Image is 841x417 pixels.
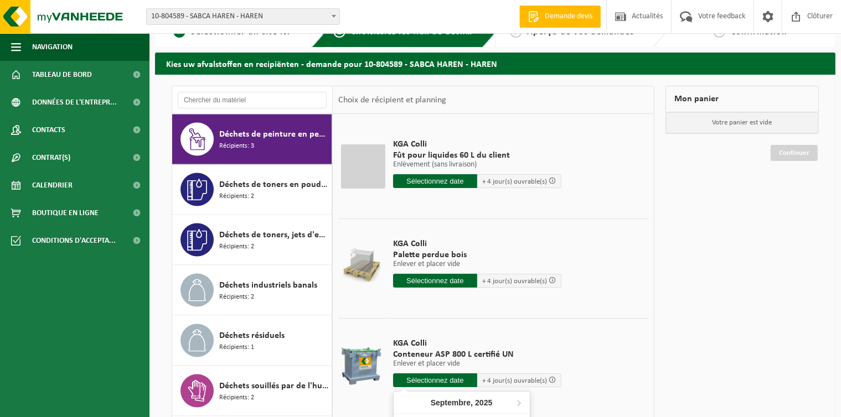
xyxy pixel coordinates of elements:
[172,316,332,366] button: Déchets résiduels Récipients: 1
[172,114,332,165] button: Déchets de peinture en petits emballages Récipients: 3
[32,199,99,227] span: Boutique en ligne
[219,178,329,191] span: Déchets de toners en poudre, non recyclable, non dangereux
[172,366,332,416] button: Déchets souillés par de l'huile Récipients: 2
[32,88,117,116] span: Données de l'entrepr...
[393,139,561,150] span: KGA Colli
[219,393,254,403] span: Récipients: 2
[32,33,73,61] span: Navigation
[393,161,561,169] p: Enlèvement (sans livraison)
[771,145,818,161] a: Continuer
[519,6,601,28] a: Demande devis
[147,9,339,24] span: 10-804589 - SABCA HAREN - HAREN
[393,260,561,268] p: Enlever et placer vide
[482,278,547,285] span: + 4 jour(s) ouvrable(s)
[219,329,285,342] span: Déchets résiduels
[333,86,452,114] div: Choix de récipient et planning
[393,150,561,161] span: Fût pour liquides 60 L du client
[219,141,254,152] span: Récipients: 3
[219,242,254,252] span: Récipients: 2
[155,53,835,74] h2: Kies uw afvalstoffen en recipiënten - demande pour 10-804589 - SABCA HAREN - HAREN
[219,228,329,242] span: Déchets de toners, jets d'encre, recyclable, dangereux
[219,379,329,393] span: Déchets souillés par de l'huile
[393,174,477,188] input: Sélectionnez date
[475,399,492,406] i: 2025
[666,112,818,133] p: Votre panier est vide
[219,342,254,353] span: Récipients: 1
[32,116,65,144] span: Contacts
[219,279,317,292] span: Déchets industriels banals
[146,8,340,25] span: 10-804589 - SABCA HAREN - HAREN
[172,265,332,316] button: Déchets industriels banals Récipients: 2
[542,11,595,22] span: Demande devis
[219,191,254,202] span: Récipients: 2
[219,292,254,303] span: Récipients: 2
[172,165,332,215] button: Déchets de toners en poudre, non recyclable, non dangereux Récipients: 2
[393,373,477,387] input: Sélectionnez date
[32,227,116,254] span: Conditions d'accepta...
[393,249,561,260] span: Palette perdue bois
[665,86,819,112] div: Mon panier
[393,274,477,288] input: Sélectionnez date
[219,128,329,141] span: Déchets de peinture en petits emballages
[178,92,327,108] input: Chercher du matériel
[426,394,497,411] div: Septembre,
[32,171,73,199] span: Calendrier
[393,238,561,249] span: KGA Colli
[393,360,561,368] p: Enlever et placer vide
[393,338,561,349] span: KGA Colli
[32,144,70,171] span: Contrat(s)
[482,377,547,384] span: + 4 jour(s) ouvrable(s)
[172,215,332,265] button: Déchets de toners, jets d'encre, recyclable, dangereux Récipients: 2
[32,61,92,88] span: Tableau de bord
[393,349,561,360] span: Conteneur ASP 800 L certifié UN
[482,178,547,185] span: + 4 jour(s) ouvrable(s)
